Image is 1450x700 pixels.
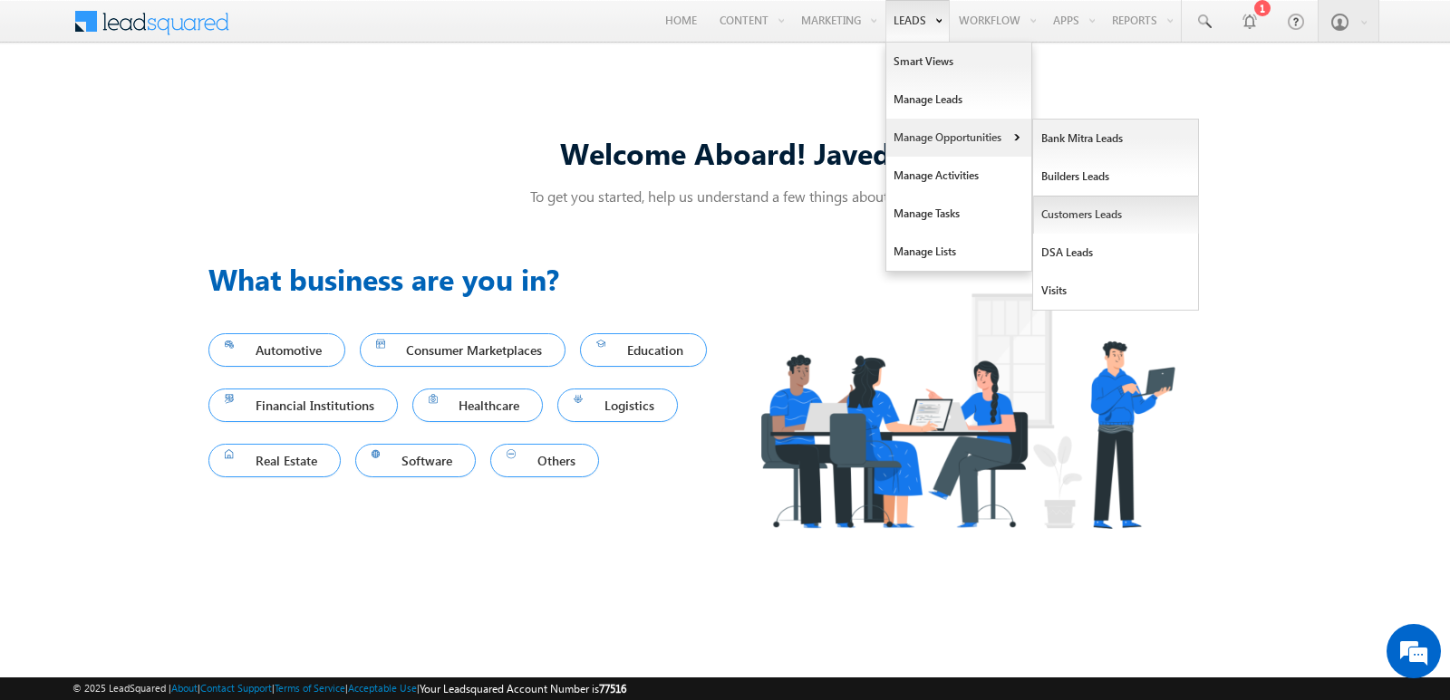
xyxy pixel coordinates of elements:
[1033,120,1199,158] a: Bank Mitra Leads
[1033,158,1199,196] a: Builders Leads
[574,393,662,417] span: Logistics
[376,338,550,362] span: Consumer Marketplaces
[225,448,324,473] span: Real Estate
[886,43,1031,81] a: Smart Views
[372,448,460,473] span: Software
[886,81,1031,119] a: Manage Leads
[886,233,1031,271] a: Manage Lists
[275,682,345,694] a: Terms of Service
[1033,234,1199,272] a: DSA Leads
[225,338,329,362] span: Automotive
[725,257,1209,564] img: Industry.png
[599,682,626,695] span: 77516
[208,133,1242,172] div: Welcome Aboard! Javed
[886,119,1031,157] a: Manage Opportunities
[72,680,626,697] span: © 2025 LeadSquared | | | | |
[1033,272,1199,310] a: Visits
[420,682,626,695] span: Your Leadsquared Account Number is
[886,157,1031,195] a: Manage Activities
[208,187,1242,206] p: To get you started, help us understand a few things about you!
[1033,196,1199,234] a: Customers Leads
[348,682,417,694] a: Acceptable Use
[507,448,583,473] span: Others
[200,682,272,694] a: Contact Support
[225,393,382,417] span: Financial Institutions
[886,195,1031,233] a: Manage Tasks
[171,682,198,694] a: About
[208,257,725,301] h3: What business are you in?
[596,338,691,362] span: Education
[429,393,527,417] span: Healthcare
